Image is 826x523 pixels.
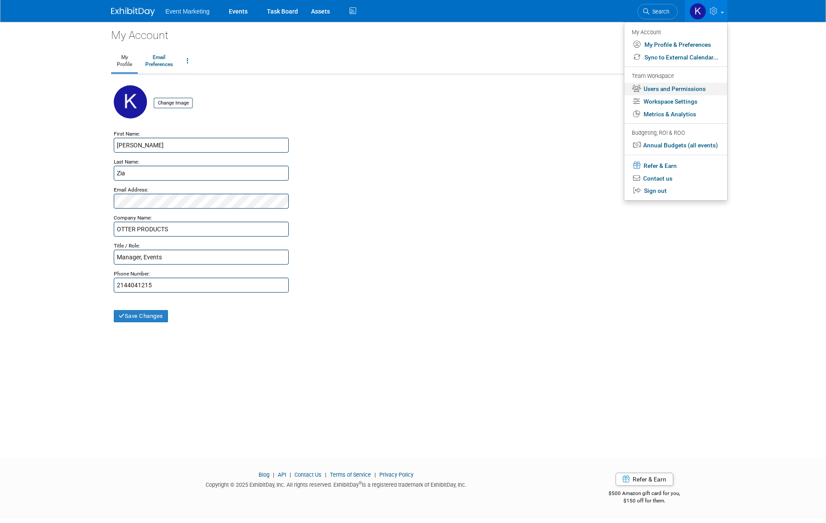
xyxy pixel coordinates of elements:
a: MyProfile [111,50,138,72]
img: K.jpg [114,85,147,119]
small: Phone Number: [114,271,150,277]
a: Blog [259,471,269,478]
a: Users and Permissions [624,83,727,95]
span: Event Marketing [165,8,210,15]
a: Sync to External Calendar... [624,51,727,64]
div: $500 Amazon gift card for you, [574,484,715,504]
small: First Name: [114,131,140,137]
small: Company Name: [114,215,152,221]
div: Budgeting, ROI & ROO [632,129,718,138]
span: | [372,471,378,478]
a: API [278,471,286,478]
a: Refer & Earn [624,159,727,172]
div: My Account [111,22,715,43]
img: Kasey Zia [689,3,706,20]
a: Sign out [624,185,727,197]
a: Refer & Earn [616,473,673,486]
a: Contact Us [294,471,322,478]
button: Save Changes [114,310,168,322]
div: Copyright © 2025 ExhibitDay, Inc. All rights reserved. ExhibitDay is a registered trademark of Ex... [111,479,561,489]
a: Search [637,4,678,19]
span: | [323,471,329,478]
a: My Profile & Preferences [624,38,727,51]
small: Last Name: [114,159,139,165]
a: Contact us [624,172,727,185]
span: | [271,471,276,478]
a: Terms of Service [330,471,371,478]
span: Search [649,8,669,15]
div: Team Workspace [632,72,718,81]
img: ExhibitDay [111,7,155,16]
small: Title / Role: [114,243,140,249]
a: Privacy Policy [379,471,413,478]
a: Metrics & Analytics [624,108,727,121]
div: My Account [632,27,718,37]
sup: ® [359,481,362,485]
span: | [287,471,293,478]
a: Workspace Settings [624,95,727,108]
a: Annual Budgets (all events) [624,139,727,152]
small: Email Address: [114,187,148,193]
div: $150 off for them. [574,497,715,505]
a: EmailPreferences [140,50,178,72]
